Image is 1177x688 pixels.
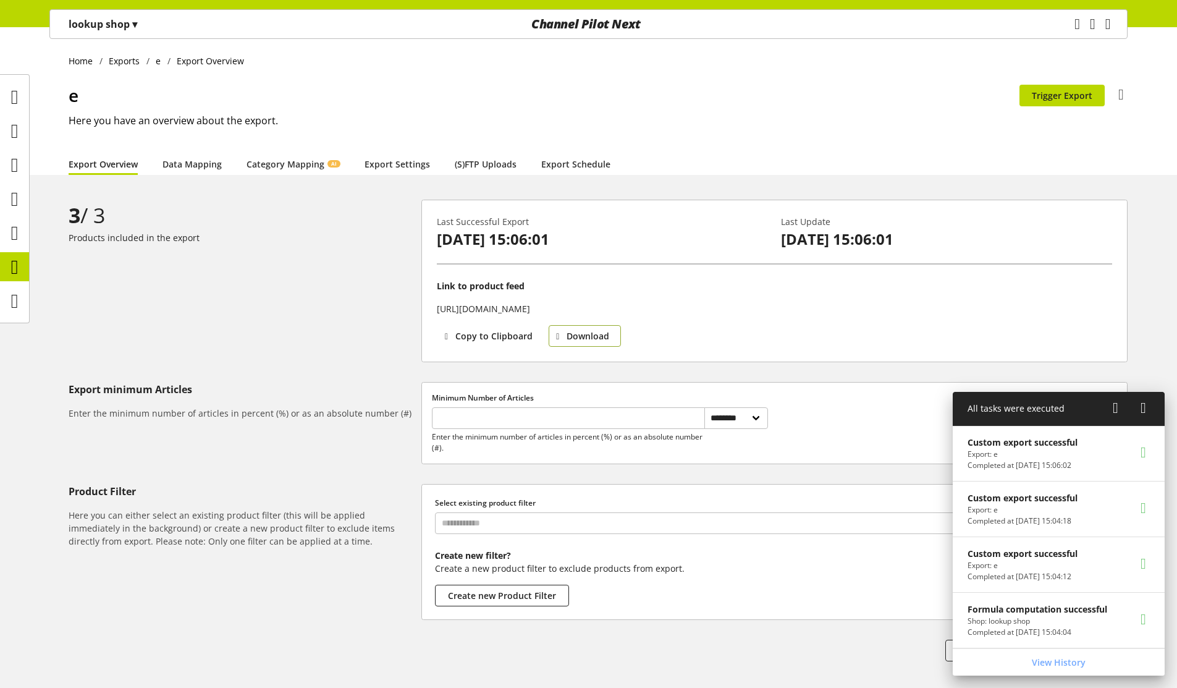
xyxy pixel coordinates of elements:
h1: e [69,82,1019,108]
p: Shop: lookup shop [968,616,1107,627]
p: Formula computation successful [968,603,1107,616]
p: Completed at Sep 23, 2025, 15:06:02 [968,460,1078,471]
p: Last Update [781,215,1112,228]
p: Export: e [968,504,1078,516]
nav: main navigation [49,9,1128,39]
p: Products included in the export [69,231,416,244]
span: Home [69,54,93,67]
p: Custom export successful [968,491,1078,504]
a: Data Mapping [162,158,222,171]
p: Last Successful Export [437,215,768,228]
h6: Enter the minimum number of articles in percent (%) or as an absolute number (#) [69,407,416,420]
a: Exports [103,54,146,67]
p: Completed at Sep 23, 2025, 15:04:18 [968,516,1078,527]
p: Completed at Sep 23, 2025, 15:04:04 [968,627,1107,638]
span: Copy to Clipboard [455,329,533,342]
a: Formula computation successfulShop: lookup shopCompleted at [DATE] 15:04:04 [953,593,1165,648]
p: [DATE] 15:06:01 [781,228,1112,250]
b: Create new filter? [435,550,511,561]
p: Create a new product filter to exclude products from export. [435,562,1114,575]
p: [DATE] 15:06:01 [437,228,768,250]
a: Export Overview [69,158,138,171]
a: Category MappingAI [247,158,340,171]
a: Custom export successfulExport: eCompleted at [DATE] 15:04:12 [953,537,1165,592]
button: Trigger Export [1019,85,1105,106]
label: Minimum Number of Articles [432,393,768,404]
label: Select existing product filter [435,498,1114,509]
p: Custom export successful [968,547,1078,560]
a: Custom export successfulExport: eCompleted at [DATE] 15:04:18 [953,482,1165,537]
a: Home [69,54,99,67]
span: All tasks were executed [968,402,1065,414]
h5: Product Filter [69,484,416,499]
p: [URL][DOMAIN_NAME] [437,302,530,315]
button: Discard Changes [945,640,1041,661]
span: Trigger Export [1032,89,1092,102]
p: Link to product feed [437,279,525,292]
span: Exports [109,54,140,67]
p: Completed at Sep 23, 2025, 15:04:12 [968,571,1078,582]
a: View History [955,652,1162,673]
h6: Here you can either select an existing product filter (this will be applied immediately in the ba... [69,509,416,548]
b: 3 [69,201,80,229]
h5: Export minimum Articles [69,382,416,397]
p: Export: e [968,560,1078,571]
p: Export: e [968,449,1078,460]
button: Download [549,325,621,347]
span: ▾ [132,17,137,31]
span: View History [1032,656,1086,669]
button: Create new Product Filter [435,585,569,606]
a: Download [549,325,621,351]
a: Custom export successfulExport: eCompleted at [DATE] 15:06:02 [953,426,1165,481]
a: Export Schedule [541,158,610,171]
p: lookup shop [69,17,137,32]
div: / 3 [69,200,416,231]
h2: Here you have an overview about the export. [69,113,1128,128]
p: Enter the minimum number of articles in percent (%) or as an absolute number (#). [432,431,704,454]
span: AI [331,160,337,168]
a: Export Settings [365,158,430,171]
a: (S)FTP Uploads [455,158,517,171]
span: Download [567,329,609,342]
button: Copy to Clipboard [437,325,544,347]
span: Create new Product Filter [448,589,556,602]
p: Custom export successful [968,436,1078,449]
